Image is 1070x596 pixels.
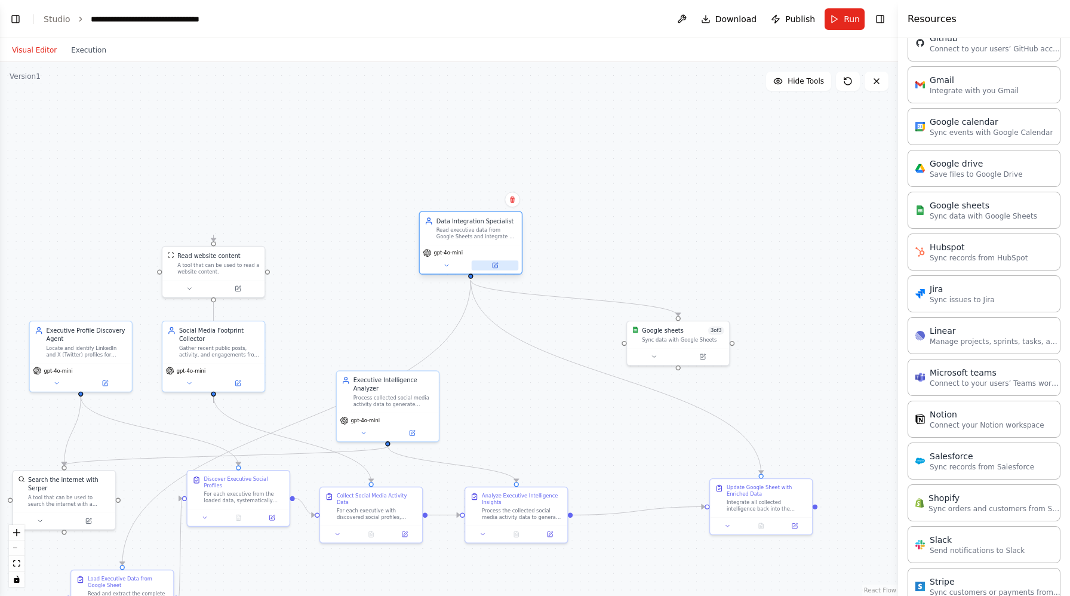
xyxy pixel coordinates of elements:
span: Publish [785,13,815,25]
button: Run [825,8,865,30]
div: Social Media Footprint CollectorGather recent public posts, activity, and engagements from Linked... [162,321,266,392]
div: Github [930,32,1061,44]
div: Social Media Footprint Collector [179,327,260,343]
p: Sync orders and customers from Shopify [928,504,1060,514]
div: Collect Social Media Activity Data [337,493,417,506]
span: gpt-4o-mini [434,250,463,256]
g: Edge from e0be4af9-db33-4875-9e8b-2dcca4363891 to 4ffd7fea-492a-4839-99de-18c1693b33b2 [428,511,460,519]
button: No output available [353,529,389,539]
div: Process the collected social media activity data to generate comprehensive business intelligence ... [482,508,562,521]
button: Execution [64,43,113,57]
button: Open in side panel [82,378,129,388]
div: Read website content [177,252,241,260]
nav: breadcrumb [44,13,225,25]
p: Integrate with you Gmail [930,86,1019,96]
img: Google Drive [915,164,925,173]
span: gpt-4o-mini [44,367,72,374]
g: Edge from 14a37190-1863-4cf6-a14c-11cfba2f296f to 4622689c-7d8a-4445-b5cc-aaf87e6fe422 [210,233,218,405]
span: Number of enabled actions [708,327,724,335]
button: Open in side panel [389,428,436,438]
div: Salesforce [930,450,1034,462]
g: Edge from 56323aae-53f0-47b9-b056-7c9479c31231 to e0be4af9-db33-4875-9e8b-2dcca4363891 [295,494,315,520]
p: Connect to your users’ GitHub accounts [930,44,1061,54]
g: Edge from de39e5e0-4294-4d40-ae36-23a09e959640 to 780e575a-f38a-4599-8e99-f53f3812a28d [466,280,682,316]
div: Executive Intelligence AnalyzerProcess collected social media activity data to generate comprehen... [336,370,440,442]
button: Open in side panel [214,284,262,294]
button: Open in side panel [391,529,419,539]
img: Stripe [915,582,925,591]
img: Google Sheets [915,205,925,215]
g: Edge from ab9a3786-5ce0-4f87-8f0b-fd3b1dc49819 to 904edb05-b366-4214-a458-2c8e77b74556 [60,397,85,465]
p: Save files to Google Drive [930,170,1023,179]
div: Version 1 [10,72,41,81]
span: gpt-4o-mini [177,367,205,374]
button: Hide Tools [766,72,831,91]
img: HubSpot [915,247,925,257]
button: Open in side panel [780,521,809,531]
div: Jira [930,283,995,295]
div: SerperDevToolSearch the internet with SerperA tool that can be used to search the internet with a... [13,470,116,530]
p: Sync records from HubSpot [930,253,1028,263]
div: Google calendar [930,116,1053,128]
g: Edge from 4ffd7fea-492a-4839-99de-18c1693b33b2 to b4446f71-3f86-42bd-822d-50d549c59275 [573,503,705,520]
button: Download [696,8,762,30]
button: No output available [221,513,256,523]
div: Load Executive Data from Google Sheet [88,575,168,588]
button: No output available [499,529,534,539]
button: Open in side panel [214,378,262,388]
div: Microsoft teams [930,367,1061,379]
button: Open in side panel [472,260,519,271]
div: ScrapeWebsiteToolRead website contentA tool that can be used to read a website content. [162,246,266,298]
span: Download [715,13,757,25]
img: Slack [915,540,925,549]
div: Data Integration SpecialistRead executive data from Google Sheets and integrate all findings back... [419,213,522,276]
button: Visual Editor [5,43,64,57]
div: Hubspot [930,241,1028,253]
div: Google sheets [642,327,683,335]
h4: Resources [908,12,957,26]
button: Open in side panel [679,352,726,362]
div: Executive Profile Discovery AgentLocate and identify LinkedIn and X (Twitter) profiles for Direct... [29,321,133,392]
div: A tool that can be used to read a website content. [177,262,260,275]
div: For each executive from the loaded data, systematically search for and identify their LinkedIn pr... [204,491,285,504]
button: Open in side panel [65,516,112,526]
p: Sync events with Google Calendar [930,128,1053,137]
div: Update Google Sheet with Enriched Data [727,484,807,497]
p: Send notifications to Slack [930,546,1025,555]
img: SerperDevTool [18,476,24,483]
div: Search the internet with Serper [28,476,110,493]
img: Microsoft Teams [915,373,925,382]
img: Linear [915,331,925,340]
button: Open in side panel [536,529,564,539]
p: Sync issues to Jira [930,295,995,305]
div: Locate and identify LinkedIn and X (Twitter) profiles for Director- and VP-level executives using... [47,345,127,358]
p: Connect your Notion workspace [930,420,1044,430]
img: Gmail [915,80,925,90]
p: Manage projects, sprints, tasks, and bug tracking in Linear [930,337,1061,346]
img: GitHub [915,38,925,48]
g: Edge from 14a37190-1863-4cf6-a14c-11cfba2f296f to e0be4af9-db33-4875-9e8b-2dcca4363891 [210,397,376,482]
img: Google Sheets [632,327,639,333]
div: Analyze Executive Intelligence Insights [482,493,562,506]
button: Delete node [505,192,520,207]
g: Edge from ab9a3786-5ce0-4f87-8f0b-fd3b1dc49819 to 56323aae-53f0-47b9-b056-7c9479c31231 [76,397,242,465]
div: Google SheetsGoogle sheets3of3Sync data with Google Sheets [626,321,730,366]
div: Sync data with Google Sheets [642,336,724,343]
div: Slack [930,534,1025,546]
div: Gmail [930,74,1019,86]
span: gpt-4o-mini [351,417,380,424]
button: Publish [766,8,820,30]
img: Shopify [915,498,924,508]
div: Collect Social Media Activity DataFor each executive with discovered social profiles, collect the... [319,487,423,543]
div: Read executive data from Google Sheets and integrate all findings back into the spreadsheet. Mana... [436,227,517,240]
div: Google drive [930,158,1023,170]
div: A tool that can be used to search the internet with a search_query. Supports different search typ... [28,494,110,507]
p: Sync records from Salesforce [930,462,1034,472]
button: Show left sidebar [7,11,24,27]
div: Linear [930,325,1061,337]
button: zoom in [9,525,24,540]
div: Stripe [930,576,1061,588]
div: Notion [930,408,1044,420]
img: Jira [915,289,925,299]
img: ScrapeWebsiteTool [167,252,174,259]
